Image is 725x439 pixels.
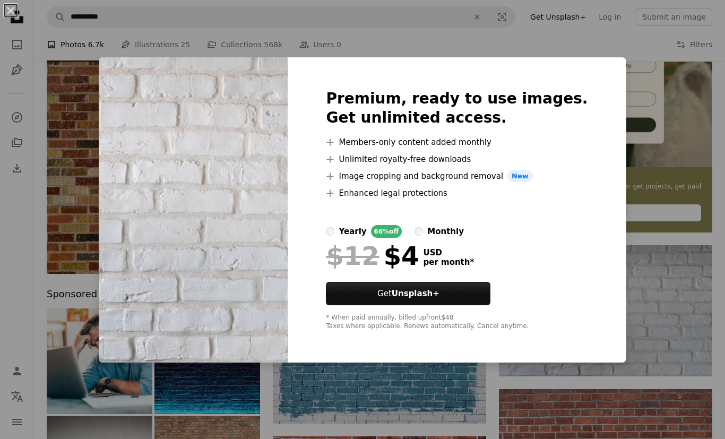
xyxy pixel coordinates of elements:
li: Enhanced legal protections [326,187,588,200]
div: monthly [427,225,464,238]
li: Unlimited royalty-free downloads [326,153,588,166]
div: * When paid annually, billed upfront $48 Taxes where applicable. Renews automatically. Cancel any... [326,314,588,331]
div: 66% off [371,225,402,238]
div: yearly [339,225,366,238]
img: premium_photo-1674048381806-814bb2126f73 [99,57,288,363]
div: $4 [326,242,419,270]
input: yearly66%off [326,227,334,236]
button: GetUnsplash+ [326,282,490,305]
input: monthly [415,227,423,236]
span: $12 [326,242,379,270]
strong: Unsplash+ [392,289,439,298]
h2: Premium, ready to use images. Get unlimited access. [326,89,588,127]
li: Image cropping and background removal [326,170,588,183]
span: USD [423,248,474,257]
span: per month * [423,257,474,267]
li: Members-only content added monthly [326,136,588,149]
span: New [507,170,533,183]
